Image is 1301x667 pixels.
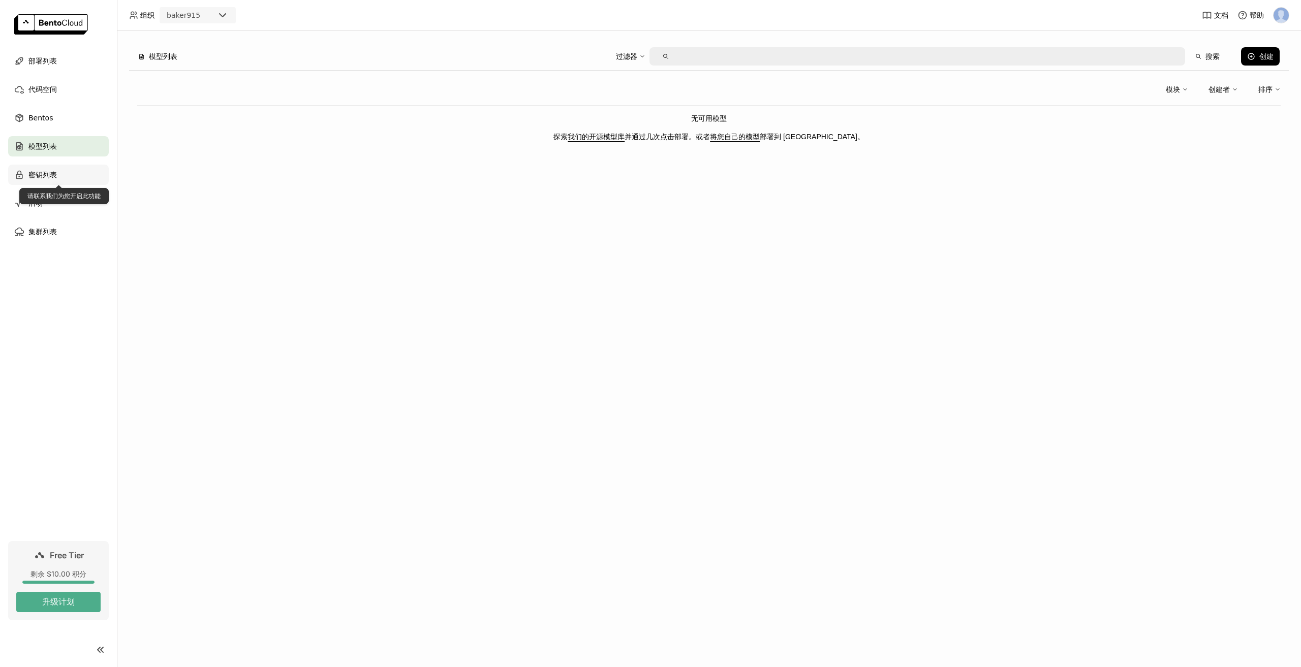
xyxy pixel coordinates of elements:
[568,133,625,141] a: 我们的开源模型库
[8,221,109,242] a: 集群列表
[28,226,57,238] span: 集群列表
[50,550,84,560] span: Free Tier
[1166,79,1188,100] div: 模块
[8,51,109,71] a: 部署列表
[201,11,202,21] input: Selected baker915.
[616,51,637,62] div: 过滤器
[19,188,109,204] div: 请联系我们为您开启此功能
[28,169,57,181] span: 密钥列表
[616,46,645,67] div: 过滤器
[167,10,200,20] div: baker915
[137,131,1281,142] p: 探索 并通过几次点击部署。或者 部署到 [GEOGRAPHIC_DATA]。
[710,133,760,141] a: 将您自己的模型
[8,165,109,185] a: 密钥列表
[28,55,57,67] span: 部署列表
[1258,84,1273,95] div: 排序
[1259,52,1274,60] div: 创建
[16,592,101,612] button: 升级计划
[8,79,109,100] a: 代码空间
[8,108,109,128] a: Bentos
[140,11,154,20] span: 组织
[1274,8,1289,23] img: baker lee
[1166,84,1180,95] div: 模块
[1250,11,1264,20] span: 帮助
[28,83,57,96] span: 代码空间
[1209,79,1238,100] div: 创建者
[1209,84,1230,95] div: 创建者
[28,140,57,152] span: 模型列表
[1189,47,1226,66] button: 搜索
[16,569,101,579] div: 剩余 $10.00 积分
[14,14,88,35] img: logo
[137,113,1281,124] p: 无可用模型
[1241,47,1280,66] button: 创建
[1202,10,1228,20] a: 文档
[1258,79,1281,100] div: 排序
[8,541,109,620] a: Free Tier剩余 $10.00 积分升级计划
[1237,10,1264,20] div: 帮助
[28,112,53,124] span: Bentos
[8,136,109,156] a: 模型列表
[1214,11,1228,20] span: 文档
[149,51,177,62] span: 模型列表
[8,193,109,213] a: 活动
